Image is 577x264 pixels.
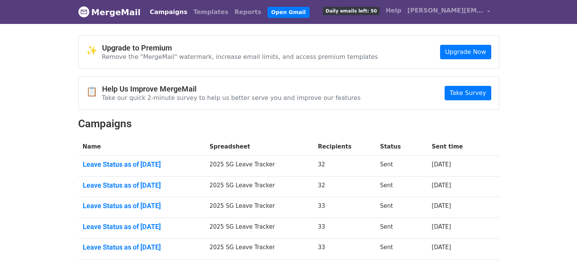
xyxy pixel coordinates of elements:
[78,138,205,156] th: Name
[205,138,313,156] th: Spreadsheet
[432,244,451,251] a: [DATE]
[404,3,493,21] a: [PERSON_NAME][EMAIL_ADDRESS][DOMAIN_NAME]
[445,86,491,100] a: Take Survey
[205,156,313,177] td: 2025 SG Leave Tracker
[407,6,483,15] span: [PERSON_NAME][EMAIL_ADDRESS][DOMAIN_NAME]
[376,156,427,177] td: Sent
[78,6,90,17] img: MergeMail logo
[313,156,376,177] td: 32
[86,45,102,56] span: ✨
[376,197,427,218] td: Sent
[313,197,376,218] td: 33
[102,84,361,93] h4: Help Us Improve MergeMail
[83,202,201,210] a: Leave Status as of [DATE]
[376,176,427,197] td: Sent
[102,94,361,102] p: Take our quick 2-minute survey to help us better serve you and improve our features
[432,161,451,168] a: [DATE]
[313,176,376,197] td: 32
[432,223,451,230] a: [DATE]
[83,160,201,169] a: Leave Status as of [DATE]
[313,138,376,156] th: Recipients
[102,53,378,61] p: Remove the "MergeMail" watermark, increase email limits, and access premium templates
[313,218,376,239] td: 33
[231,5,264,20] a: Reports
[205,197,313,218] td: 2025 SG Leave Tracker
[78,117,499,130] h2: Campaigns
[78,4,141,20] a: MergeMail
[432,182,451,189] a: [DATE]
[205,176,313,197] td: 2025 SG Leave Tracker
[313,239,376,259] td: 33
[320,3,382,18] a: Daily emails left: 50
[267,7,310,18] a: Open Gmail
[83,223,201,231] a: Leave Status as of [DATE]
[376,239,427,259] td: Sent
[147,5,190,20] a: Campaigns
[323,7,379,15] span: Daily emails left: 50
[440,45,491,59] a: Upgrade Now
[432,202,451,209] a: [DATE]
[383,3,404,18] a: Help
[190,5,231,20] a: Templates
[427,138,486,156] th: Sent time
[86,86,102,97] span: 📋
[376,218,427,239] td: Sent
[205,239,313,259] td: 2025 SG Leave Tracker
[102,43,378,52] h4: Upgrade to Premium
[376,138,427,156] th: Status
[205,218,313,239] td: 2025 SG Leave Tracker
[83,243,201,251] a: Leave Status as of [DATE]
[83,181,201,190] a: Leave Status as of [DATE]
